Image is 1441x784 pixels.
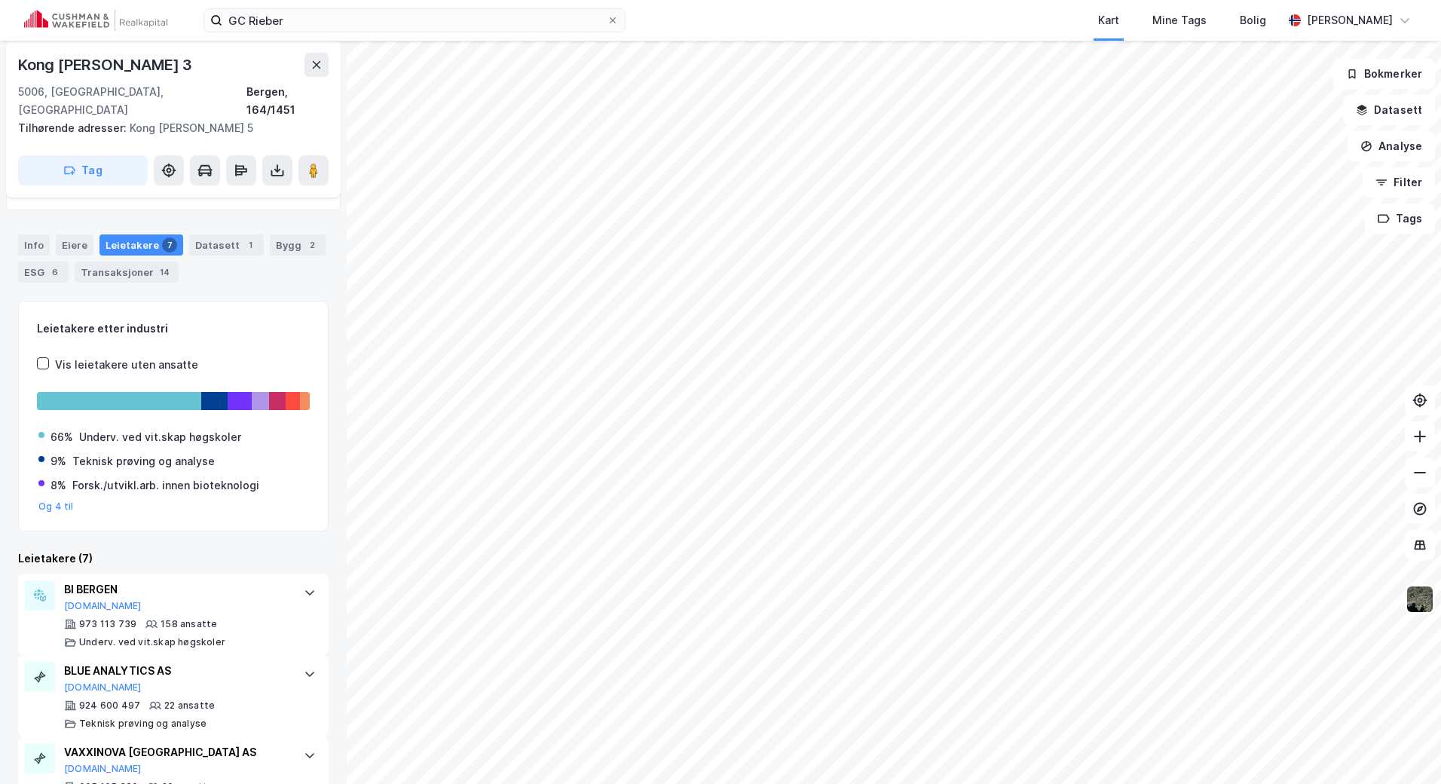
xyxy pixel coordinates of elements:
[1366,712,1441,784] iframe: Chat Widget
[157,265,173,280] div: 14
[1366,712,1441,784] div: Kontrollprogram for chat
[72,476,259,495] div: Forsk./utvikl.arb. innen bioteknologi
[164,700,215,712] div: 22 ansatte
[161,618,217,630] div: 158 ansatte
[79,700,140,712] div: 924 600 497
[1343,95,1435,125] button: Datasett
[189,234,264,256] div: Datasett
[18,53,195,77] div: Kong [PERSON_NAME] 3
[18,121,130,134] span: Tilhørende adresser:
[1333,59,1435,89] button: Bokmerker
[37,320,310,338] div: Leietakere etter industri
[24,10,167,31] img: cushman-wakefield-realkapital-logo.202ea83816669bd177139c58696a8fa1.svg
[64,662,289,680] div: BLUE ANALYTICS AS
[79,618,136,630] div: 973 113 739
[18,83,246,119] div: 5006, [GEOGRAPHIC_DATA], [GEOGRAPHIC_DATA]
[304,237,320,253] div: 2
[50,476,66,495] div: 8%
[64,763,142,775] button: [DOMAIN_NAME]
[1348,131,1435,161] button: Analyse
[75,262,179,283] div: Transaksjoner
[222,9,607,32] input: Søk på adresse, matrikkel, gårdeiere, leietakere eller personer
[18,119,317,137] div: Kong [PERSON_NAME] 5
[50,452,66,470] div: 9%
[18,262,69,283] div: ESG
[246,83,329,119] div: Bergen, 164/1451
[99,234,183,256] div: Leietakere
[64,580,289,599] div: BI BERGEN
[1098,11,1119,29] div: Kart
[1307,11,1393,29] div: [PERSON_NAME]
[50,428,73,446] div: 66%
[162,237,177,253] div: 7
[18,155,148,185] button: Tag
[18,550,329,568] div: Leietakere (7)
[18,234,50,256] div: Info
[79,636,225,648] div: Underv. ved vit.skap høgskoler
[79,428,241,446] div: Underv. ved vit.skap høgskoler
[72,452,215,470] div: Teknisk prøving og analyse
[1406,585,1434,614] img: 9k=
[1365,204,1435,234] button: Tags
[64,681,142,694] button: [DOMAIN_NAME]
[243,237,258,253] div: 1
[64,600,142,612] button: [DOMAIN_NAME]
[56,234,93,256] div: Eiere
[1152,11,1207,29] div: Mine Tags
[55,356,198,374] div: Vis leietakere uten ansatte
[64,743,289,761] div: VAXXINOVA [GEOGRAPHIC_DATA] AS
[47,265,63,280] div: 6
[1363,167,1435,198] button: Filter
[1240,11,1266,29] div: Bolig
[38,501,74,513] button: Og 4 til
[79,718,207,730] div: Teknisk prøving og analyse
[270,234,326,256] div: Bygg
